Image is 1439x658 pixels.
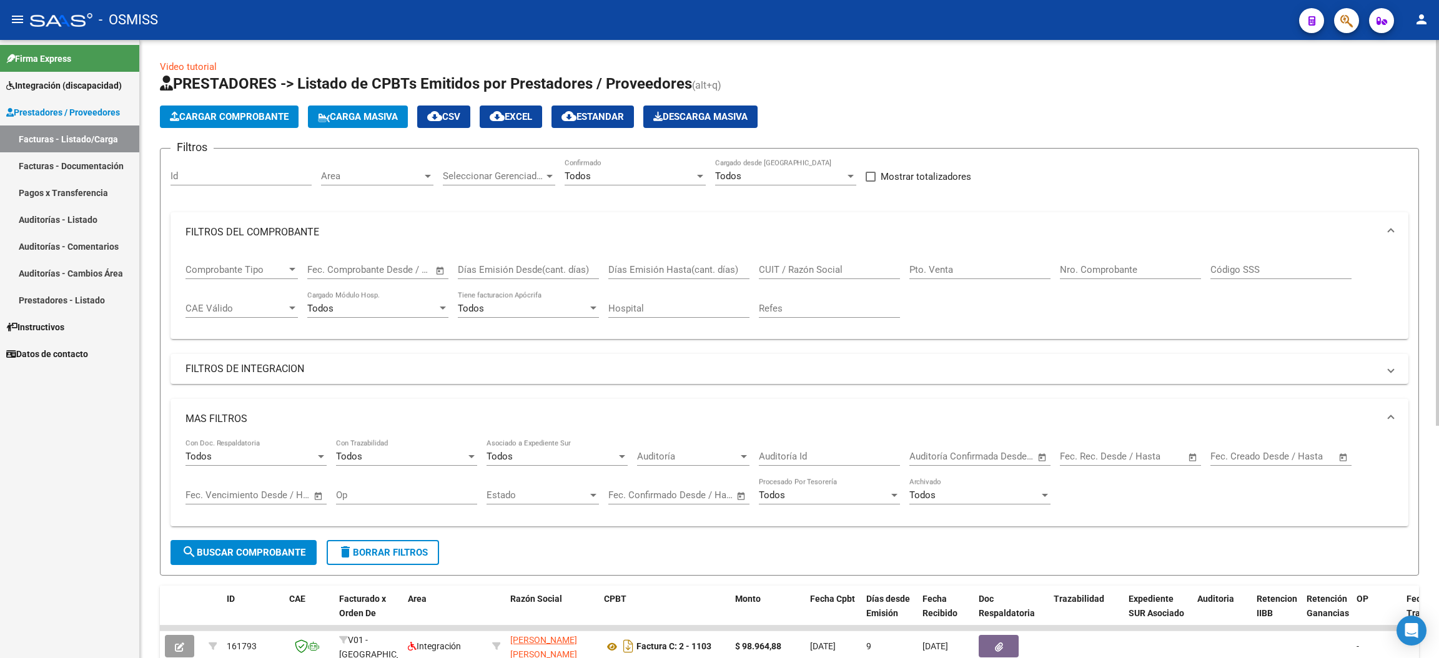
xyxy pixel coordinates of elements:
button: EXCEL [480,106,542,128]
a: Video tutorial [160,61,217,72]
span: Datos de contacto [6,347,88,361]
button: Estandar [551,106,634,128]
span: Cargar Comprobante [170,111,289,122]
span: Todos [487,451,513,462]
datatable-header-cell: Días desde Emisión [861,586,917,641]
mat-expansion-panel-header: FILTROS DEL COMPROBANTE [171,212,1408,252]
span: 9 [866,641,871,651]
span: Integración (discapacidad) [6,79,122,92]
i: Descargar documento [620,636,636,656]
span: Prestadores / Proveedores [6,106,120,119]
button: Open calendar [1036,450,1050,464]
span: 161793 [227,641,257,651]
input: Start date [185,489,226,501]
mat-panel-title: MAS FILTROS [185,412,1378,426]
button: Open calendar [1186,450,1200,464]
datatable-header-cell: Monto [730,586,805,641]
span: CPBT [604,594,626,604]
mat-icon: person [1414,12,1429,27]
input: End date [1112,451,1172,462]
button: Borrar Filtros [327,540,439,565]
datatable-header-cell: Expediente SUR Asociado [1124,586,1192,641]
span: Area [408,594,427,604]
span: Mostrar totalizadores [881,169,971,184]
span: Buscar Comprobante [182,547,305,558]
datatable-header-cell: Fecha Recibido [917,586,974,641]
span: Estado [487,489,588,501]
datatable-header-cell: Fecha Cpbt [805,586,861,641]
mat-icon: search [182,544,197,559]
span: Todos [909,489,936,501]
span: (alt+q) [692,79,721,91]
span: PRESTADORES -> Listado de CPBTs Emitidos por Prestadores / Proveedores [160,75,692,92]
datatable-header-cell: CAE [284,586,334,641]
span: Todos [715,170,741,182]
span: Razón Social [510,594,562,604]
span: Monto [735,594,761,604]
span: Retencion IIBB [1257,594,1297,618]
datatable-header-cell: Doc Respaldatoria [974,586,1049,641]
span: Días desde Emisión [866,594,910,618]
datatable-header-cell: Area [403,586,487,641]
span: Todos [185,451,212,462]
span: [DATE] [810,641,836,651]
mat-panel-title: FILTROS DE INTEGRACION [185,362,1378,376]
button: Buscar Comprobante [171,540,317,565]
datatable-header-cell: CPBT [599,586,730,641]
span: Integración [408,641,461,651]
datatable-header-cell: Razón Social [505,586,599,641]
span: Auditoría [637,451,738,462]
button: Descarga Masiva [643,106,758,128]
input: End date [961,451,1022,462]
button: Cargar Comprobante [160,106,299,128]
input: Start date [1060,451,1100,462]
strong: $ 98.964,88 [735,641,781,651]
span: Fecha Cpbt [810,594,855,604]
span: Estandar [561,111,624,122]
input: Start date [1210,451,1251,462]
span: Facturado x Orden De [339,594,386,618]
datatable-header-cell: Facturado x Orden De [334,586,403,641]
span: Expediente SUR Asociado [1129,594,1184,618]
mat-panel-title: FILTROS DEL COMPROBANTE [185,225,1378,239]
span: Seleccionar Gerenciador [443,170,544,182]
mat-icon: cloud_download [561,109,576,124]
mat-expansion-panel-header: MAS FILTROS [171,399,1408,439]
strong: Factura C: 2 - 1103 [636,642,711,652]
app-download-masive: Descarga masiva de comprobantes (adjuntos) [643,106,758,128]
span: Trazabilidad [1054,594,1104,604]
button: Open calendar [312,489,326,503]
span: Retención Ganancias [1307,594,1349,618]
button: Open calendar [734,489,749,503]
span: - OSMISS [99,6,158,34]
span: [DATE] [922,641,948,651]
span: - [1357,641,1359,651]
span: Todos [458,303,484,314]
span: Descarga Masiva [653,111,748,122]
datatable-header-cell: Trazabilidad [1049,586,1124,641]
span: Instructivos [6,320,64,334]
datatable-header-cell: Retencion IIBB [1252,586,1302,641]
span: Todos [336,451,362,462]
input: End date [660,489,721,501]
mat-icon: menu [10,12,25,27]
span: Doc Respaldatoria [979,594,1035,618]
div: Open Intercom Messenger [1397,616,1427,646]
input: End date [237,489,298,501]
span: EXCEL [490,111,532,122]
span: Todos [759,489,785,501]
datatable-header-cell: ID [222,586,284,641]
span: Todos [307,303,334,314]
button: CSV [417,106,470,128]
input: End date [1262,451,1323,462]
span: ID [227,594,235,604]
span: OP [1357,594,1368,604]
span: Fecha Recibido [922,594,957,618]
input: Start date [909,451,950,462]
span: Todos [565,170,591,182]
mat-icon: delete [338,544,353,559]
datatable-header-cell: Retención Ganancias [1302,586,1352,641]
span: CSV [427,111,460,122]
input: End date [359,264,420,275]
div: FILTROS DEL COMPROBANTE [171,252,1408,340]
